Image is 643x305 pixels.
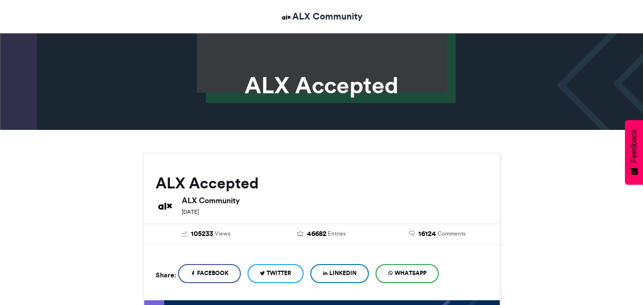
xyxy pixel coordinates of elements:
img: ALX Community [156,197,175,216]
iframe: chat widget [603,267,633,295]
span: Feedback [630,129,638,163]
a: LinkedIn [310,264,369,283]
a: WhatsApp [376,264,439,283]
a: Facebook [178,264,241,283]
a: 46682 Entries [271,229,372,239]
h2: ALX Accepted [156,175,488,192]
span: Entries [328,229,346,238]
span: LinkedIn [329,269,356,277]
span: Twitter [267,269,291,277]
h5: Share: [156,269,176,281]
a: 105233 Views [156,229,257,239]
span: Facebook [197,269,228,277]
h6: ALX Community [182,197,488,204]
span: 105233 [191,229,213,239]
span: WhatsApp [395,269,426,277]
span: 16124 [418,229,436,239]
small: [DATE] [182,208,199,215]
img: ALX Community [280,11,292,23]
a: Twitter [247,264,304,283]
span: Comments [437,229,465,238]
span: Views [215,229,230,238]
a: ALX Community [280,10,363,23]
span: 46682 [307,229,326,239]
h1: ALX Accepted [58,74,586,97]
button: Feedback - Show survey [625,120,643,185]
a: 16124 Comments [386,229,488,239]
